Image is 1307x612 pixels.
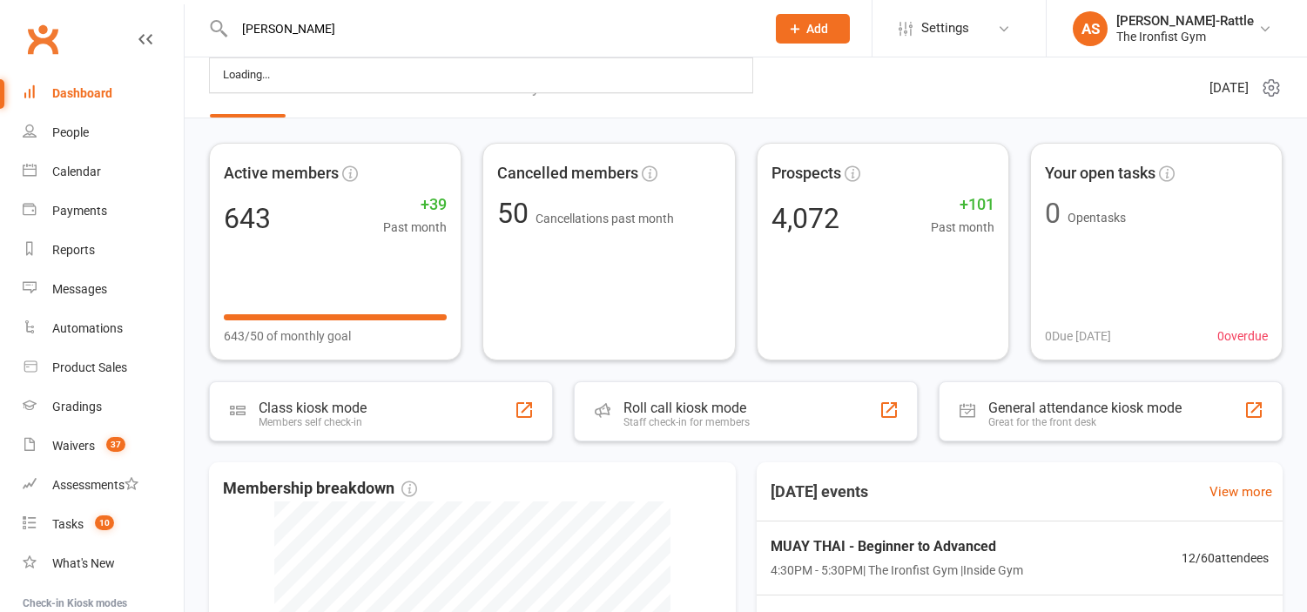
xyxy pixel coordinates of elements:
a: Product Sales [23,348,184,387]
span: 12 / 60 attendees [1182,548,1269,568]
a: People [23,113,184,152]
span: 643/50 of monthly goal [224,326,351,346]
span: Open tasks [1068,211,1126,225]
a: Tasks 10 [23,505,184,544]
a: View more [1209,481,1272,502]
a: Payments [23,192,184,231]
a: Waivers 37 [23,427,184,466]
a: Messages [23,270,184,309]
span: +39 [383,192,447,218]
a: Gradings [23,387,184,427]
div: Class kiosk mode [259,400,367,416]
span: Past month [383,218,447,237]
div: Calendar [52,165,101,178]
span: Cancellations past month [536,212,674,225]
div: Automations [52,321,123,335]
div: Gradings [52,400,102,414]
span: MUAY THAI - Beginner to Advanced [771,535,1023,558]
div: General attendance kiosk mode [988,400,1182,416]
div: 4,072 [771,205,839,232]
span: Add [806,22,828,36]
button: Add [776,14,850,44]
span: 0 Due [DATE] [1045,326,1111,346]
div: Reports [52,243,95,257]
span: [DATE] [1209,77,1249,98]
span: 10 [95,515,114,530]
div: Waivers [52,439,95,453]
span: Cancelled members [497,161,638,186]
a: What's New [23,544,184,583]
div: Roll call kiosk mode [623,400,750,416]
a: Automations [23,309,184,348]
div: Members self check-in [259,416,367,428]
input: Search... [229,17,753,41]
a: Dashboard [23,74,184,113]
div: Dashboard [52,86,112,100]
span: 0 overdue [1217,326,1268,346]
a: Calendar [23,152,184,192]
div: What's New [52,556,115,570]
span: +101 [931,192,994,218]
div: The Ironfist Gym [1116,29,1254,44]
div: Great for the front desk [988,416,1182,428]
a: Assessments [23,466,184,505]
span: Past month [931,218,994,237]
span: 4:30PM - 5:30PM | The Ironfist Gym | Inside Gym [771,561,1023,580]
div: [PERSON_NAME]-Rattle [1116,13,1254,29]
div: Payments [52,204,107,218]
div: Messages [52,282,107,296]
div: Assessments [52,478,138,492]
span: 37 [106,437,125,452]
span: Settings [921,9,969,48]
a: Clubworx [21,17,64,61]
div: People [52,125,89,139]
div: Tasks [52,517,84,531]
span: 50 [497,197,536,230]
span: Active members [224,161,339,186]
span: Your open tasks [1045,161,1155,186]
div: Staff check-in for members [623,416,750,428]
a: Reports [23,231,184,270]
span: Membership breakdown [223,476,417,501]
span: Prospects [771,161,841,186]
div: 643 [224,205,271,232]
div: Product Sales [52,360,127,374]
div: AS [1073,11,1108,46]
h3: [DATE] events [757,476,882,508]
div: Loading... [218,63,275,88]
div: 0 [1045,199,1061,227]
